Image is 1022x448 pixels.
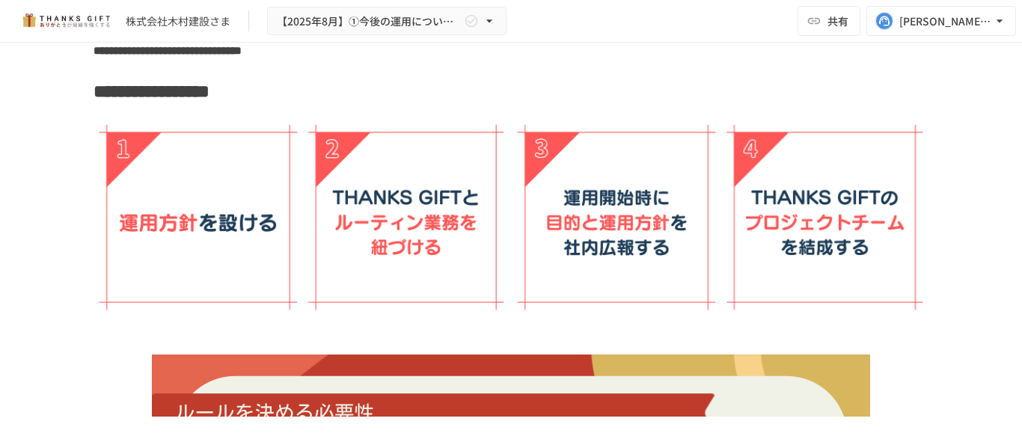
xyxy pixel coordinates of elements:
img: mMP1OxWUAhQbsRWCurg7vIHe5HqDpP7qZo7fRoNLXQh [18,9,114,33]
button: 【2025年8月】①今後の運用についてのご案内/THANKS GIFTキックオフMTG [267,7,507,36]
div: [PERSON_NAME][EMAIL_ADDRESS][DOMAIN_NAME] [899,12,992,31]
button: 共有 [798,6,860,36]
span: 【2025年8月】①今後の運用についてのご案内/THANKS GIFTキックオフMTG [277,12,461,31]
button: [PERSON_NAME][EMAIL_ADDRESS][DOMAIN_NAME] [866,6,1016,36]
div: 株式会社木村建設さま [126,13,230,29]
span: 共有 [827,13,848,29]
img: YZN41et5W0ePPSMdWV71eHDNaHdCnXbG0oTHdDiYgmz [94,113,928,322]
